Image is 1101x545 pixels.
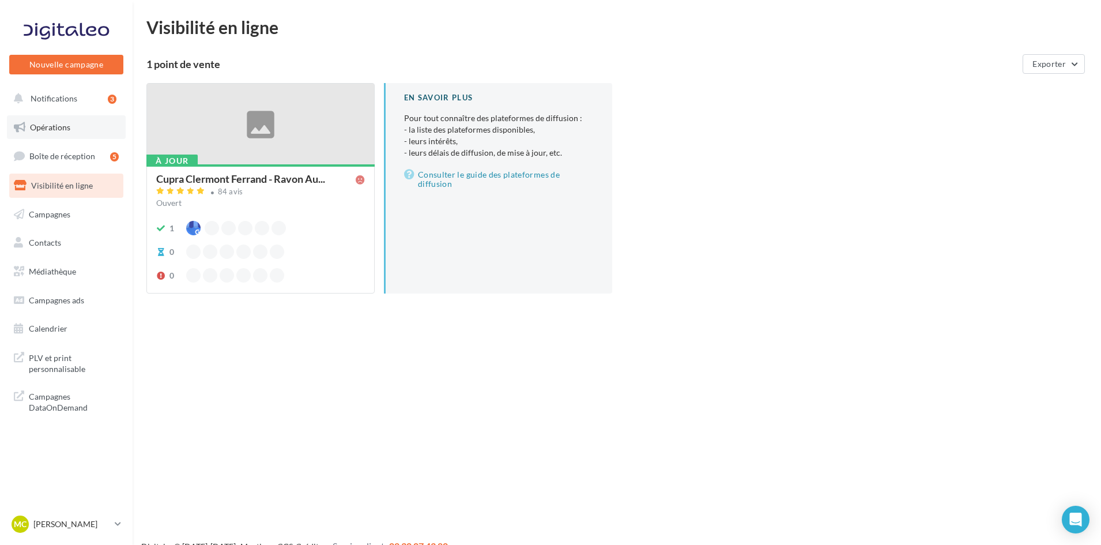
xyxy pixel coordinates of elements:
[404,112,594,159] p: Pour tout connaître des plateformes de diffusion :
[29,350,119,375] span: PLV et print personnalisable
[31,93,77,103] span: Notifications
[7,384,126,418] a: Campagnes DataOnDemand
[404,92,594,103] div: En savoir plus
[29,266,76,276] span: Médiathèque
[29,324,67,333] span: Calendrier
[156,198,182,208] span: Ouvert
[7,144,126,168] a: Boîte de réception5
[1032,59,1066,69] span: Exporter
[218,188,243,196] div: 84 avis
[404,168,594,191] a: Consulter le guide des plateformes de diffusion
[29,151,95,161] span: Boîte de réception
[29,295,84,305] span: Campagnes ads
[29,209,70,219] span: Campagnes
[156,174,325,184] span: Cupra Clermont Ferrand - Ravon Au...
[33,518,110,530] p: [PERSON_NAME]
[7,260,126,284] a: Médiathèque
[146,59,1018,69] div: 1 point de vente
[404,147,594,159] li: - leurs délais de diffusion, de mise à jour, etc.
[7,202,126,227] a: Campagnes
[110,152,119,161] div: 5
[14,518,27,530] span: MC
[169,223,174,234] div: 1
[108,95,116,104] div: 3
[7,231,126,255] a: Contacts
[7,174,126,198] a: Visibilité en ligne
[7,317,126,341] a: Calendrier
[146,155,198,167] div: À jour
[29,238,61,247] span: Contacts
[7,345,126,379] a: PLV et print personnalisable
[7,115,126,140] a: Opérations
[1023,54,1085,74] button: Exporter
[9,55,123,74] button: Nouvelle campagne
[169,270,174,281] div: 0
[404,136,594,147] li: - leurs intérêts,
[7,288,126,313] a: Campagnes ads
[404,124,594,136] li: - la liste des plateformes disponibles,
[1062,506,1089,533] div: Open Intercom Messenger
[7,87,121,111] button: Notifications 3
[146,18,1087,36] div: Visibilité en ligne
[30,122,70,132] span: Opérations
[31,181,93,190] span: Visibilité en ligne
[29,389,119,414] span: Campagnes DataOnDemand
[9,513,123,535] a: MC [PERSON_NAME]
[169,246,174,258] div: 0
[156,186,365,200] a: 84 avis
